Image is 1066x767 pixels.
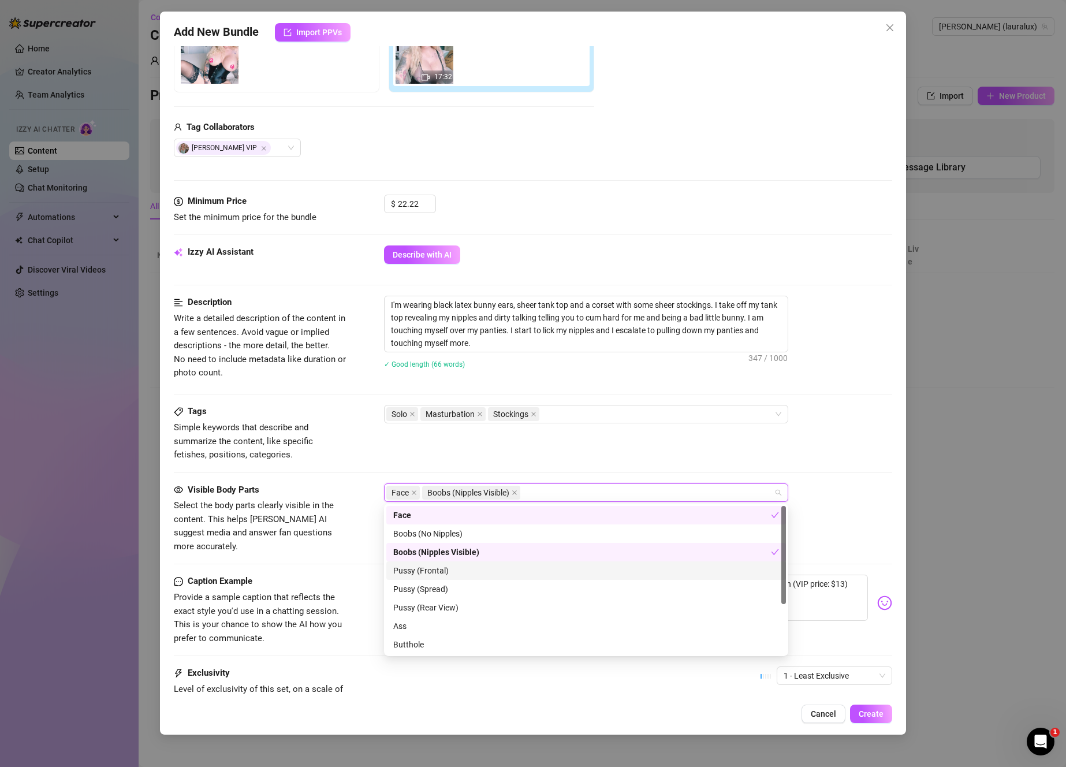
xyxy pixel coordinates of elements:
[392,486,409,499] span: Face
[426,408,475,420] span: Masturbation
[181,26,238,84] img: media
[174,121,182,135] span: user
[877,595,892,610] img: svg%3e
[178,143,189,154] img: avatar.jpg
[859,709,884,718] span: Create
[488,407,539,421] span: Stockings
[434,73,452,81] span: 17:32
[174,684,343,721] span: Level of exclusivity of this set, on a scale of 1 to 5. This helps the AI to drip content in the ...
[784,667,885,684] span: 1 - Least Exclusive
[881,18,899,37] button: Close
[420,407,486,421] span: Masturbation
[384,245,460,264] button: Describe with AI
[174,422,313,460] span: Simple keywords that describe and summarize the content, like specific fetishes, positions, categ...
[411,490,417,496] span: close
[531,411,536,417] span: close
[386,524,786,543] div: Boobs (No Nipples)
[188,668,230,678] strong: Exclusivity
[386,635,786,654] div: Butthole
[396,26,453,84] img: media
[811,709,836,718] span: Cancel
[188,485,259,495] strong: Visible Body Parts
[512,490,517,496] span: close
[384,360,465,368] span: ✓ Good length (66 words)
[393,564,779,577] div: Pussy (Frontal)
[174,407,183,416] span: tag
[385,296,788,352] textarea: I'm wearing black latex bunny ears, sheer tank top and a corset with some sheer stockings. I take...
[427,486,509,499] span: Boobs (Nipples Visible)
[174,575,183,589] span: message
[174,313,346,378] span: Write a detailed description of the content in a few sentences. Avoid vague or implied descriptio...
[771,548,779,556] span: check
[1050,728,1060,737] span: 1
[393,509,771,522] div: Face
[386,486,420,500] span: Face
[393,601,779,614] div: Pussy (Rear View)
[386,506,786,524] div: Face
[261,146,267,151] span: Close
[802,705,845,723] button: Cancel
[188,297,232,307] strong: Description
[187,122,255,132] strong: Tag Collaborators
[477,411,483,417] span: close
[188,576,252,586] strong: Caption Example
[174,195,183,208] span: dollar
[174,485,183,494] span: eye
[275,23,351,42] button: Import PPVs
[393,527,779,540] div: Boobs (No Nipples)
[386,598,786,617] div: Pussy (Rear View)
[393,546,771,559] div: Boobs (Nipples Visible)
[392,408,407,420] span: Solo
[393,638,779,651] div: Butthole
[174,23,259,42] span: Add New Bundle
[188,196,247,206] strong: Minimum Price
[493,408,528,420] span: Stockings
[850,705,892,723] button: Create
[396,26,453,84] div: 17:32
[174,296,183,310] span: align-left
[386,580,786,598] div: Pussy (Spread)
[393,250,452,259] span: Describe with AI
[284,28,292,36] span: import
[174,500,334,552] span: Select the body parts clearly visible in the content. This helps [PERSON_NAME] AI suggest media a...
[881,23,899,32] span: Close
[174,212,316,222] span: Set the minimum price for the bundle
[386,543,786,561] div: Boobs (Nipples Visible)
[771,511,779,519] span: check
[422,73,430,81] span: video-camera
[885,23,894,32] span: close
[393,620,779,632] div: Ass
[386,561,786,580] div: Pussy (Frontal)
[409,411,415,417] span: close
[188,406,207,416] strong: Tags
[176,141,271,155] span: [PERSON_NAME] VIP
[393,583,779,595] div: Pussy (Spread)
[386,617,786,635] div: Ass
[1027,728,1054,755] iframe: Intercom live chat
[296,28,342,37] span: Import PPVs
[386,407,418,421] span: Solo
[188,247,254,257] strong: Izzy AI Assistant
[174,667,183,680] span: thunderbolt
[422,486,520,500] span: Boobs (Nipples Visible)
[174,592,342,643] span: Provide a sample caption that reflects the exact style you'd use in a chatting session. This is y...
